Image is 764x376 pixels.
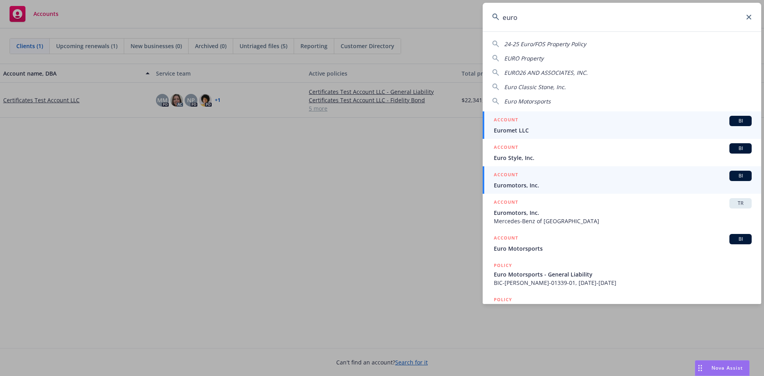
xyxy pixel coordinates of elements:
[504,97,551,105] span: Euro Motorsports
[483,291,761,325] a: POLICY
[695,360,750,376] button: Nova Assist
[494,244,752,253] span: Euro Motorsports
[504,40,586,48] span: 24-25 Euro/FOS Property Policy
[494,198,518,208] h5: ACCOUNT
[494,208,752,217] span: Euromotors, Inc.
[494,116,518,125] h5: ACCOUNT
[504,55,544,62] span: EURO Property
[494,270,752,279] span: Euro Motorsports - General Liability
[494,181,752,189] span: Euromotors, Inc.
[695,360,705,376] div: Drag to move
[504,69,588,76] span: EURO26 AND ASSOCIATES, INC.
[733,145,748,152] span: BI
[494,217,752,225] span: Mercedes-Benz of [GEOGRAPHIC_DATA]
[733,172,748,179] span: BI
[483,3,761,31] input: Search...
[483,257,761,291] a: POLICYEuro Motorsports - General LiabilityBIC-[PERSON_NAME]-01339-01, [DATE]-[DATE]
[494,234,518,244] h5: ACCOUNT
[711,364,743,371] span: Nova Assist
[733,200,748,207] span: TR
[494,126,752,134] span: Euromet LLC
[733,236,748,243] span: BI
[494,154,752,162] span: Euro Style, Inc.
[483,139,761,166] a: ACCOUNTBIEuro Style, Inc.
[494,171,518,180] h5: ACCOUNT
[504,83,566,91] span: Euro Classic Stone, Inc.
[483,194,761,230] a: ACCOUNTTREuromotors, Inc.Mercedes-Benz of [GEOGRAPHIC_DATA]
[494,261,512,269] h5: POLICY
[483,166,761,194] a: ACCOUNTBIEuromotors, Inc.
[733,117,748,125] span: BI
[483,230,761,257] a: ACCOUNTBIEuro Motorsports
[494,296,512,304] h5: POLICY
[483,111,761,139] a: ACCOUNTBIEuromet LLC
[494,143,518,153] h5: ACCOUNT
[494,279,752,287] span: BIC-[PERSON_NAME]-01339-01, [DATE]-[DATE]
